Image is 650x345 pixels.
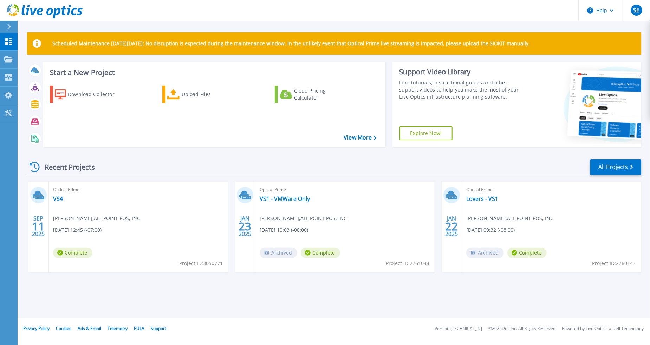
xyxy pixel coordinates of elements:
[592,259,636,267] span: Project ID: 2760143
[344,134,376,141] a: View More
[466,248,504,258] span: Archived
[260,186,430,194] span: Optical Prime
[386,259,429,267] span: Project ID: 2761044
[239,223,251,229] span: 23
[590,159,641,175] a: All Projects
[50,69,376,76] h3: Start a New Project
[633,7,639,13] span: SE
[435,326,482,331] li: Version: [TECHNICAL_ID]
[294,87,350,101] div: Cloud Pricing Calculator
[52,41,530,46] p: Scheduled Maintenance [DATE][DATE]: No disruption is expected during the maintenance window. In t...
[56,325,71,331] a: Cookies
[445,223,458,229] span: 22
[134,325,144,331] a: EULA
[50,86,128,103] a: Download Collector
[68,87,124,101] div: Download Collector
[507,248,547,258] span: Complete
[53,215,140,222] span: [PERSON_NAME] , ALL POINT POS, INC
[179,259,223,267] span: Project ID: 3050771
[27,158,104,176] div: Recent Projects
[488,326,555,331] li: © 2025 Dell Inc. All Rights Reserved
[108,325,128,331] a: Telemetry
[399,79,526,100] div: Find tutorials, instructional guides and other support videos to help you make the most of your L...
[275,86,353,103] a: Cloud Pricing Calculator
[182,87,238,101] div: Upload Files
[53,248,92,258] span: Complete
[78,325,101,331] a: Ads & Email
[23,325,50,331] a: Privacy Policy
[399,126,453,140] a: Explore Now!
[562,326,644,331] li: Powered by Live Optics, a Dell Technology
[399,67,526,76] div: Support Video Library
[53,186,224,194] span: Optical Prime
[238,214,252,239] div: JAN 2025
[32,223,45,229] span: 11
[466,195,498,202] a: Lovers - VS1
[466,215,553,222] span: [PERSON_NAME] , ALL POINT POS, INC
[260,215,347,222] span: [PERSON_NAME] , ALL POINT POS, INC
[466,186,637,194] span: Optical Prime
[53,226,102,234] span: [DATE] 12:45 (-07:00)
[260,195,310,202] a: VS1 - VMWare Only
[466,226,515,234] span: [DATE] 09:32 (-08:00)
[53,195,63,202] a: VS4
[445,214,458,239] div: JAN 2025
[260,248,297,258] span: Archived
[301,248,340,258] span: Complete
[151,325,166,331] a: Support
[32,214,45,239] div: SEP 2025
[162,86,241,103] a: Upload Files
[260,226,308,234] span: [DATE] 10:03 (-08:00)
